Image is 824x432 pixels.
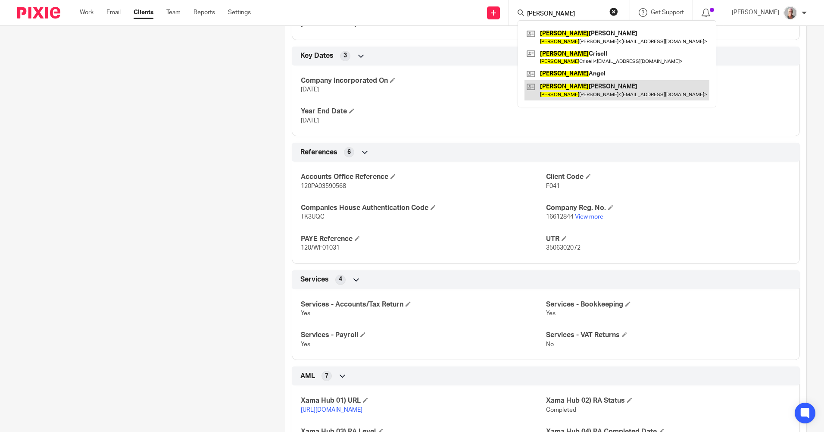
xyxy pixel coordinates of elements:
h4: PAYE Reference [301,235,546,244]
h4: Companies House Authentication Code [301,203,546,213]
span: Key Dates [300,51,334,60]
span: No [546,341,554,347]
h4: Services - Accounts/Tax Return [301,300,546,309]
a: Email [106,8,121,17]
a: Reports [194,8,215,17]
span: 120PA03590568 [301,183,346,189]
span: 3 [343,51,347,60]
span: [DATE] [301,118,319,124]
h4: Company Incorporated On [301,76,546,85]
a: [URL][DOMAIN_NAME] [301,407,362,413]
span: 4 [339,275,342,284]
span: Completed [546,407,576,413]
span: Services [300,275,329,284]
img: KR%20update.jpg [783,6,797,20]
span: 120/WF01031 [301,245,340,251]
a: View more [575,214,603,220]
h4: UTR [546,235,791,244]
h4: Services - VAT Returns [546,331,791,340]
span: References [300,148,337,157]
span: 3506302072 [546,245,581,251]
span: 16612844 [546,214,574,220]
h4: Company Reg. No. [546,203,791,213]
p: [PERSON_NAME] [732,8,779,17]
h4: Year End Date [301,107,546,116]
h4: Xama Hub 01) URL [301,396,546,405]
button: Clear [609,7,618,16]
img: Pixie [17,7,60,19]
span: AML [300,372,315,381]
span: Yes [301,341,310,347]
span: [DATE] [301,87,319,93]
span: 6 [347,148,351,157]
input: Search [526,10,604,18]
span: TK3UQC [301,214,325,220]
h4: Services - Bookkeeping [546,300,791,309]
span: F041 [546,183,560,189]
a: Team [166,8,181,17]
h4: Services - Payroll [301,331,546,340]
span: Yes [301,310,310,316]
span: Yes [546,310,556,316]
h4: Xama Hub 02) RA Status [546,396,791,405]
h4: Accounts Office Reference [301,172,546,182]
a: Settings [228,8,251,17]
span: Get Support [651,9,684,16]
span: 7 [325,372,328,380]
a: Clients [134,8,153,17]
h4: Client Code [546,172,791,182]
a: Work [80,8,94,17]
